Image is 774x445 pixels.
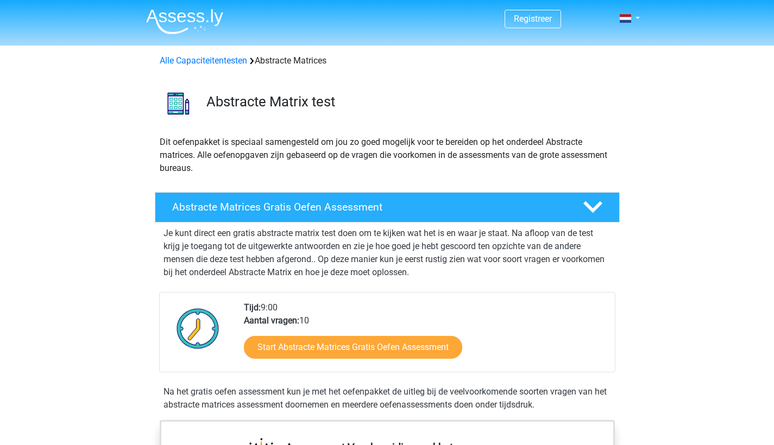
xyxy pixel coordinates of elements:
[244,315,299,326] b: Aantal vragen:
[206,93,611,110] h3: Abstracte Matrix test
[163,227,611,279] p: Je kunt direct een gratis abstracte matrix test doen om te kijken wat het is en waar je staat. Na...
[150,192,624,223] a: Abstracte Matrices Gratis Oefen Assessment
[146,9,223,34] img: Assessly
[236,301,614,372] div: 9:00 10
[514,14,552,24] a: Registreer
[155,80,202,126] img: abstracte matrices
[159,385,615,411] div: Na het gratis oefen assessment kun je met het oefenpakket de uitleg bij de veelvoorkomende soorte...
[244,302,261,313] b: Tijd:
[160,55,247,66] a: Alle Capaciteitentesten
[244,336,462,359] a: Start Abstracte Matrices Gratis Oefen Assessment
[160,136,615,175] p: Dit oefenpakket is speciaal samengesteld om jou zo goed mogelijk voor te bereiden op het onderdee...
[171,301,225,355] img: Klok
[155,54,619,67] div: Abstracte Matrices
[172,201,565,213] h4: Abstracte Matrices Gratis Oefen Assessment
